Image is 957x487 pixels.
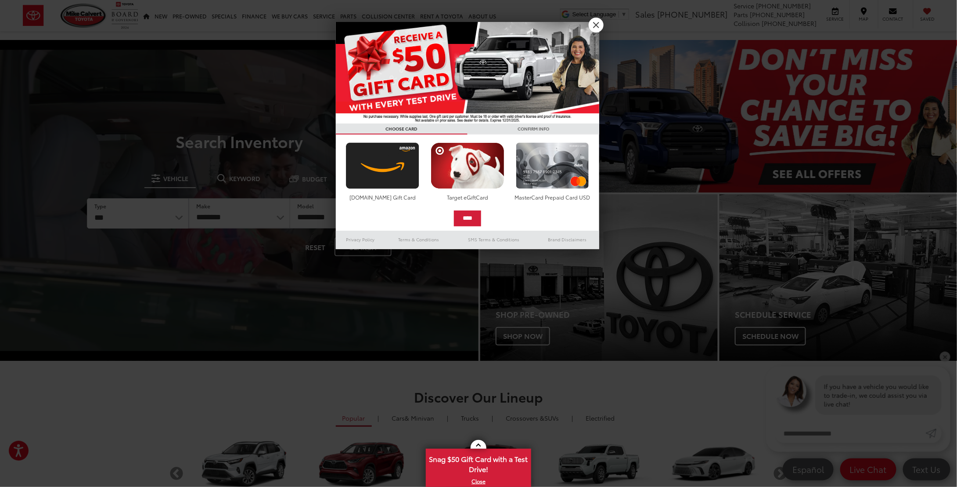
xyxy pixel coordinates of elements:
[336,22,599,124] img: 55838_top_625864.jpg
[535,234,599,245] a: Brand Disclaimers
[344,193,421,201] div: [DOMAIN_NAME] Gift Card
[452,234,535,245] a: SMS Terms & Conditions
[344,142,421,189] img: amazoncard.png
[514,142,591,189] img: mastercard.png
[514,193,591,201] div: MasterCard Prepaid Card USD
[428,193,506,201] div: Target eGiftCard
[428,142,506,189] img: targetcard.png
[427,450,530,476] span: Snag $50 Gift Card with a Test Drive!
[336,234,385,245] a: Privacy Policy
[468,124,599,134] h3: CONFIRM INFO
[385,234,452,245] a: Terms & Conditions
[336,124,468,134] h3: CHOOSE CARD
